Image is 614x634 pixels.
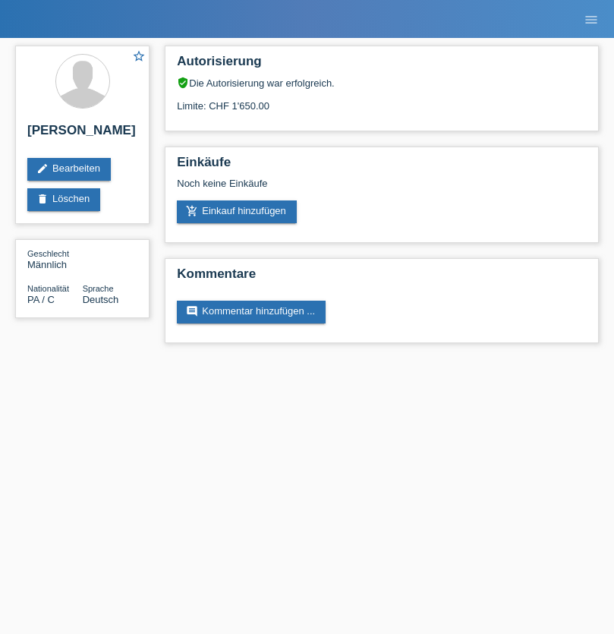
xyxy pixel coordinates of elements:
[576,14,606,24] a: menu
[132,49,146,63] i: star_border
[27,284,69,293] span: Nationalität
[177,54,587,77] h2: Autorisierung
[177,178,587,200] div: Noch keine Einkäufe
[177,301,326,323] a: commentKommentar hinzufügen ...
[186,305,198,317] i: comment
[83,284,114,293] span: Sprache
[27,294,55,305] span: Panama / C / 01.03.2021
[584,12,599,27] i: menu
[27,248,83,270] div: Männlich
[186,205,198,217] i: add_shopping_cart
[27,249,69,258] span: Geschlecht
[27,158,111,181] a: editBearbeiten
[177,77,587,89] div: Die Autorisierung war erfolgreich.
[177,89,587,112] div: Limite: CHF 1'650.00
[177,77,189,89] i: verified_user
[132,49,146,65] a: star_border
[27,188,100,211] a: deleteLöschen
[36,162,49,175] i: edit
[36,193,49,205] i: delete
[83,294,119,305] span: Deutsch
[177,267,587,289] h2: Kommentare
[27,123,137,146] h2: [PERSON_NAME]
[177,155,587,178] h2: Einkäufe
[177,200,297,223] a: add_shopping_cartEinkauf hinzufügen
